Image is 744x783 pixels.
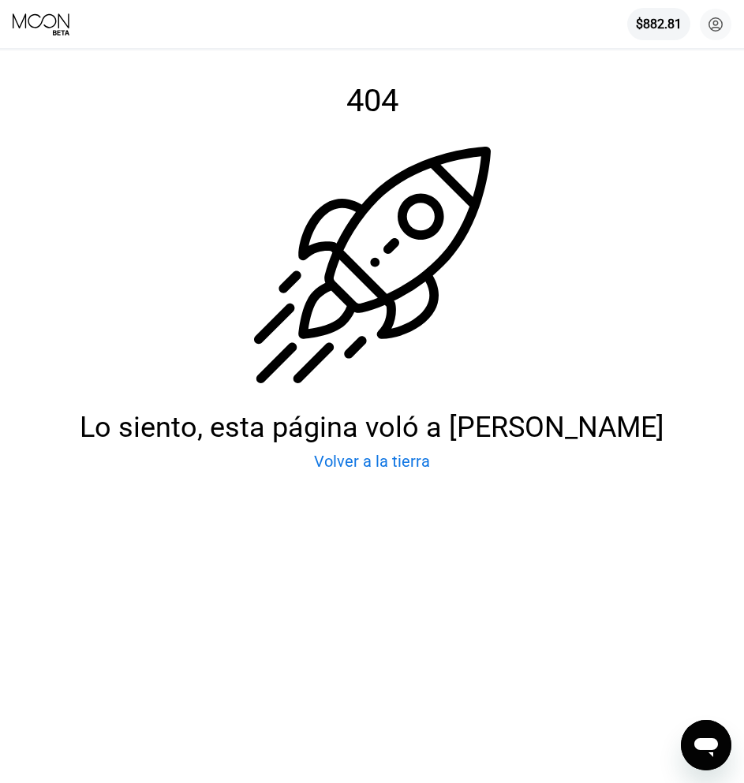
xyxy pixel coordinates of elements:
div: Volver a la tierra [314,452,430,471]
div: 404 [346,82,398,119]
div: Lo siento, esta página voló a [PERSON_NAME] [80,411,664,444]
iframe: Botón para iniciar la ventana de mensajería, conversación en curso [681,720,731,770]
div: $882.81 [627,8,690,40]
div: $882.81 [636,17,682,32]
